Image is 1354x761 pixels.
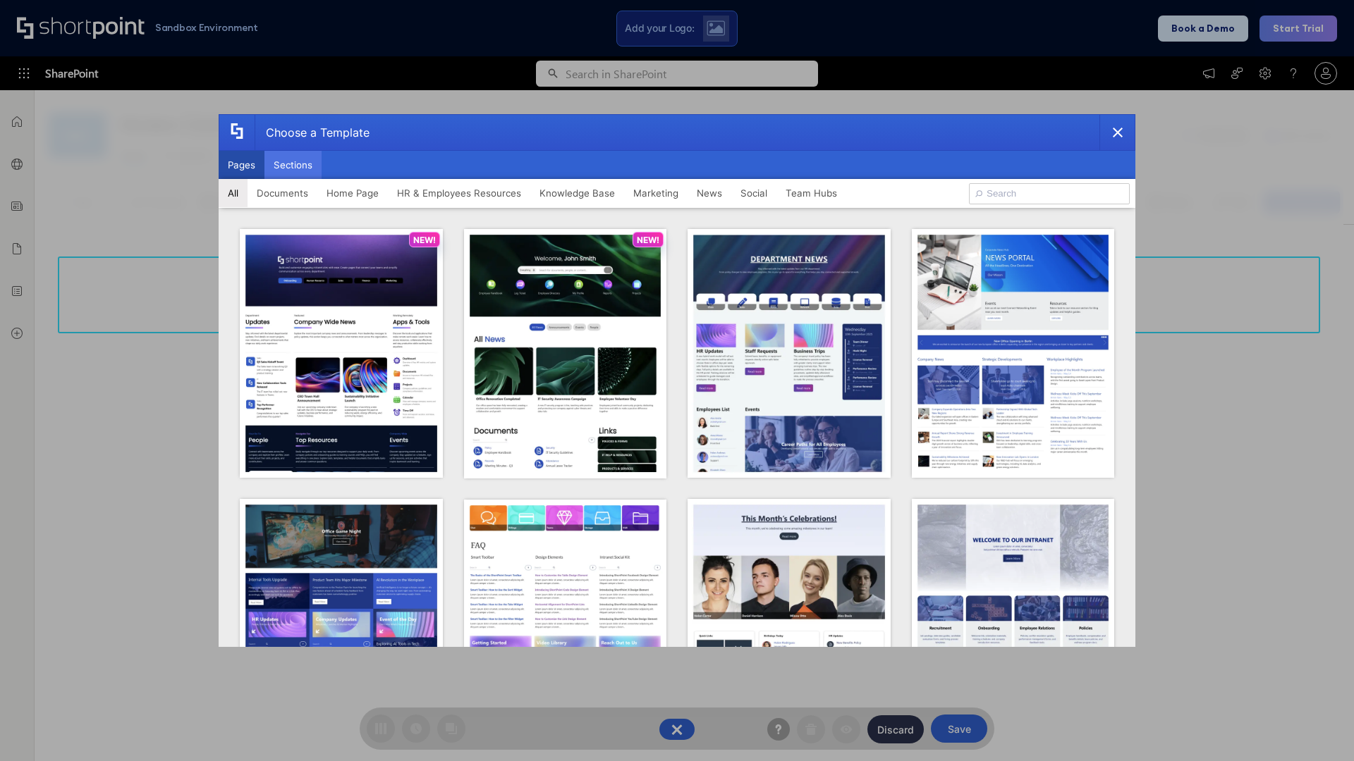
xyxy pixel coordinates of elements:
iframe: Chat Widget [1283,693,1354,761]
button: News [688,179,731,207]
button: Sections [264,151,322,179]
button: Social [731,179,776,207]
button: Home Page [317,179,388,207]
button: Pages [219,151,264,179]
button: HR & Employees Resources [388,179,530,207]
p: NEW! [413,235,436,245]
p: NEW! [637,235,659,245]
button: Documents [248,179,317,207]
div: template selector [219,114,1135,647]
button: Knowledge Base [530,179,624,207]
button: Marketing [624,179,688,207]
div: Choose a Template [255,115,370,150]
button: All [219,179,248,207]
input: Search [969,183,1130,204]
button: Team Hubs [776,179,846,207]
